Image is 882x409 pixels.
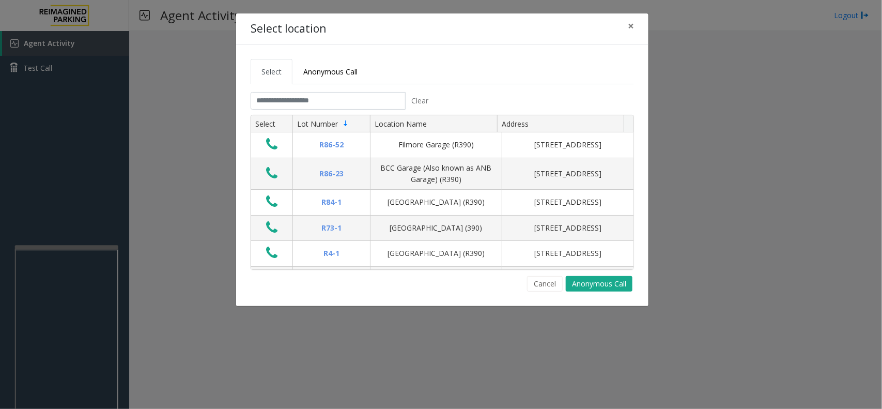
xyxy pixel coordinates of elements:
div: [STREET_ADDRESS] [508,168,627,179]
div: R86-52 [299,139,364,150]
div: [STREET_ADDRESS] [508,196,627,208]
div: R4-1 [299,248,364,259]
span: Lot Number [297,119,338,129]
span: Anonymous Call [303,67,358,77]
button: Clear [406,92,435,110]
div: [STREET_ADDRESS] [508,248,627,259]
span: Select [261,67,282,77]
span: × [628,19,634,33]
div: [STREET_ADDRESS] [508,139,627,150]
div: Filmore Garage (R390) [377,139,496,150]
div: BCC Garage (Also known as ANB Garage) (R390) [377,162,496,186]
div: Data table [251,115,633,269]
div: [GEOGRAPHIC_DATA] (R390) [377,248,496,259]
div: [STREET_ADDRESS] [508,222,627,234]
div: R73-1 [299,222,364,234]
h4: Select location [251,21,326,37]
div: R86-23 [299,168,364,179]
div: [GEOGRAPHIC_DATA] (R390) [377,196,496,208]
span: Sortable [342,119,350,128]
button: Cancel [527,276,563,292]
button: Close [621,13,641,39]
div: [GEOGRAPHIC_DATA] (390) [377,222,496,234]
button: Anonymous Call [566,276,632,292]
span: Location Name [375,119,427,129]
div: R84-1 [299,196,364,208]
span: Address [502,119,529,129]
ul: Tabs [251,59,634,84]
th: Select [251,115,292,133]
